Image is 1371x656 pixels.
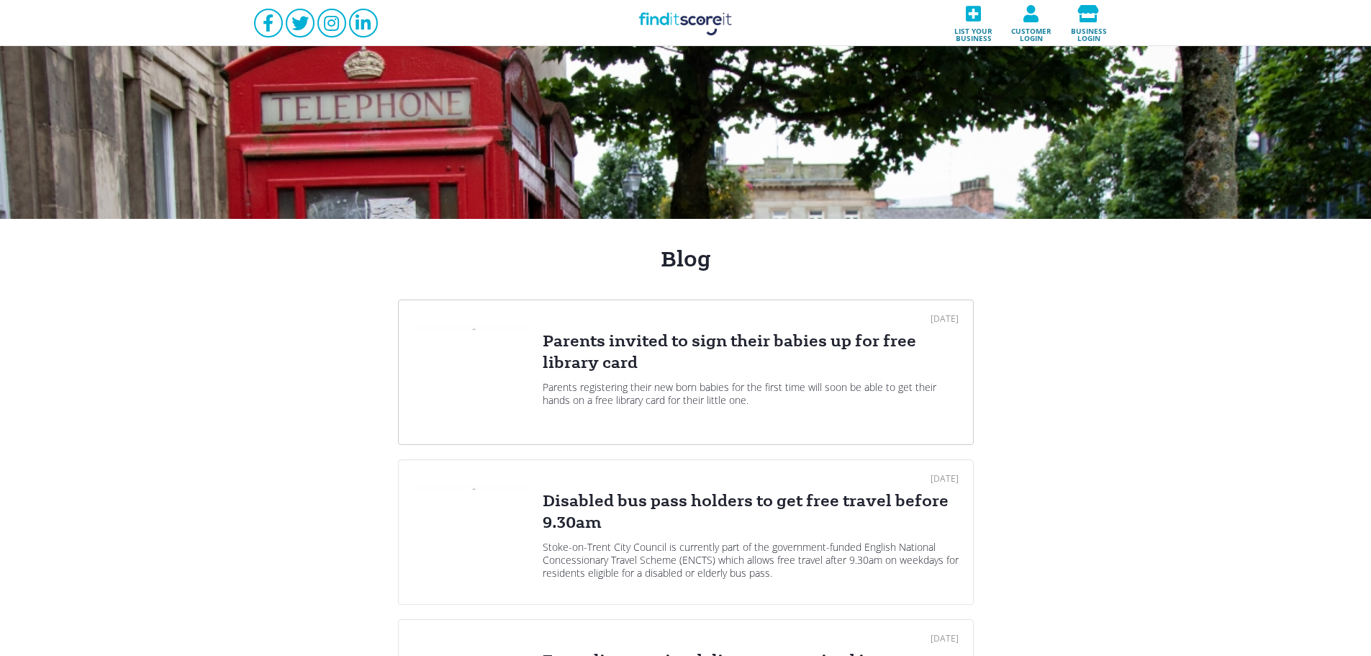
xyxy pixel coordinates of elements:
div: Stoke-on-Trent City Council is currently part of the government-funded English National Concessio... [543,541,959,580]
div: [DATE] [543,475,959,483]
span: Business login [1064,22,1113,42]
a: Business login [1060,1,1118,46]
div: [DATE] [543,634,959,643]
div: Disabled bus pass holders to get free travel before 9.30am [543,490,959,534]
div: Parents registering their new born babies for the first time will soon be able to get their hands... [543,381,959,407]
a: [DATE]Disabled bus pass holders to get free travel before 9.30amStoke-on-Trent City Council is cu... [398,459,974,605]
h1: Blog [254,248,1118,271]
span: List your business [949,22,998,42]
a: List your business [945,1,1003,46]
div: [DATE] [543,315,959,323]
div: Parents invited to sign their babies up for free library card [543,331,959,374]
a: Customer login [1003,1,1060,46]
span: Customer login [1007,22,1056,42]
a: [DATE]Parents invited to sign their babies up for free library cardParents registering their new ... [398,300,974,445]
